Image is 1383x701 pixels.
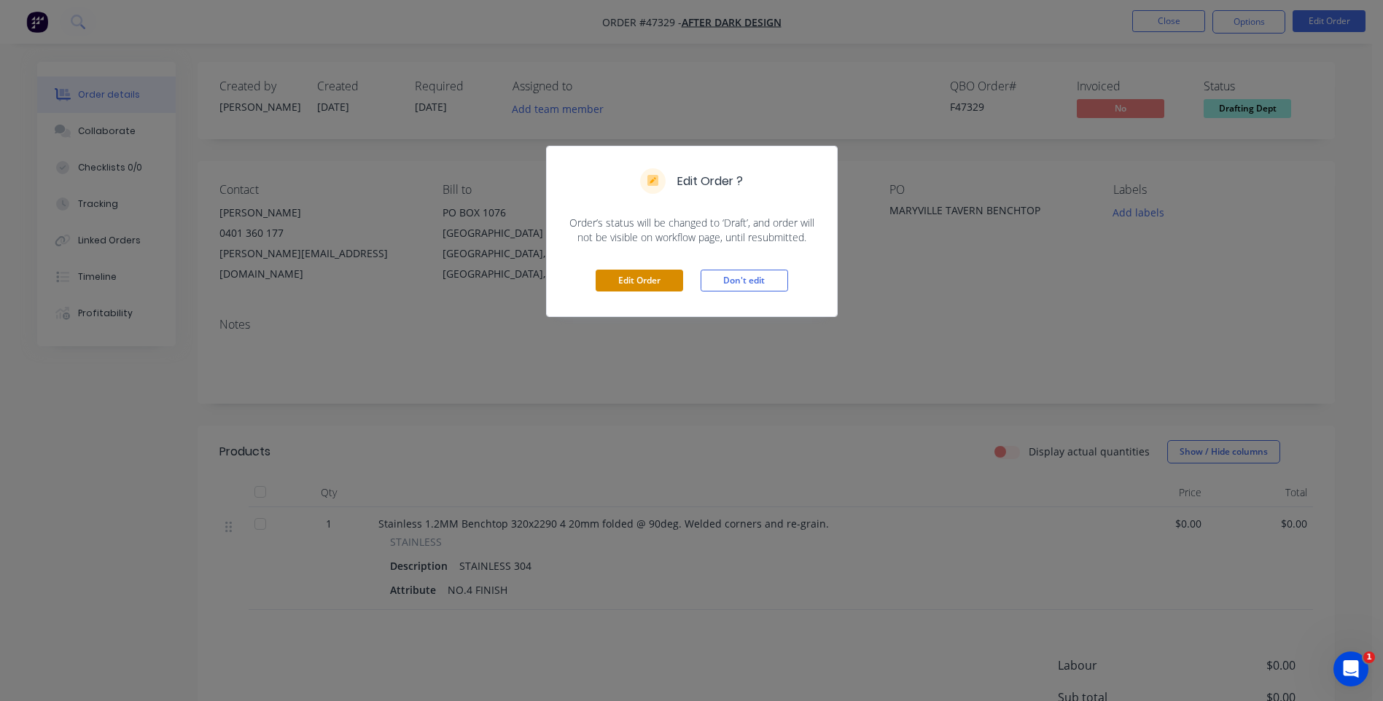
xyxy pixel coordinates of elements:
span: Order’s status will be changed to ‘Draft’, and order will not be visible on workflow page, until ... [564,216,819,245]
button: Edit Order [596,270,683,291]
iframe: Intercom live chat [1333,651,1368,686]
span: 1 [1363,651,1375,663]
button: Don't edit [701,270,788,291]
h5: Edit Order ? [677,173,743,190]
